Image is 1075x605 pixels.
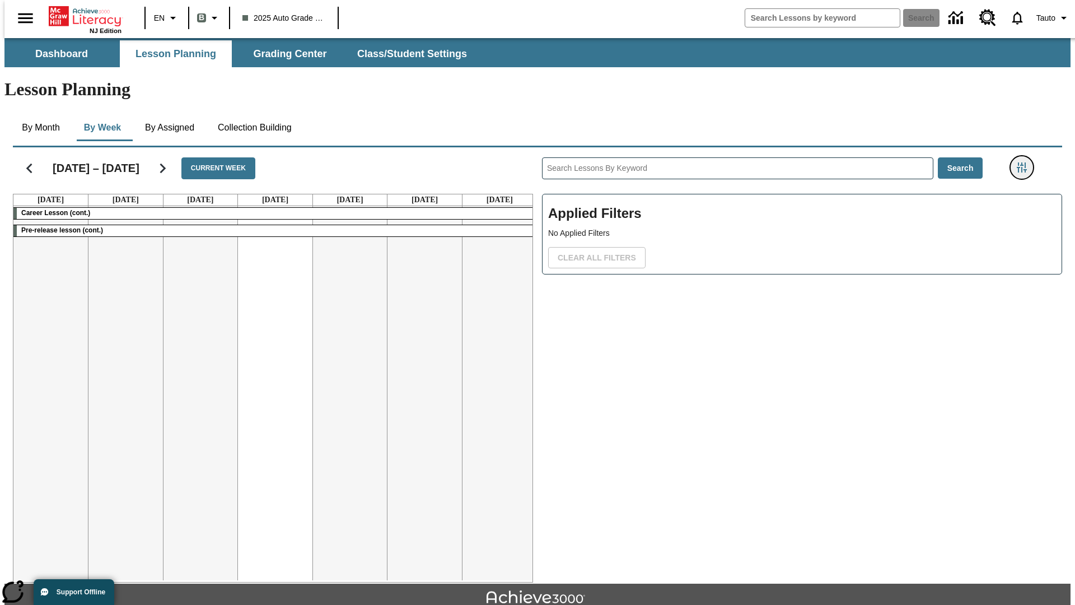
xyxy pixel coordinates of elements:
[4,38,1071,67] div: SubNavbar
[136,114,203,141] button: By Assigned
[9,2,42,35] button: Open side menu
[542,194,1062,274] div: Applied Filters
[154,12,165,24] span: EN
[21,226,103,234] span: Pre-release lesson (cont.)
[135,48,216,61] span: Lesson Planning
[533,143,1062,583] div: Search
[4,40,477,67] div: SubNavbar
[253,48,326,61] span: Grading Center
[13,225,537,236] div: Pre-release lesson (cont.)
[110,194,141,206] a: September 16, 2025
[484,194,515,206] a: September 21, 2025
[543,158,933,179] input: Search Lessons By Keyword
[334,194,365,206] a: September 19, 2025
[13,208,537,219] div: Career Lesson (cont.)
[260,194,291,206] a: September 18, 2025
[21,209,90,217] span: Career Lesson (cont.)
[181,157,255,179] button: Current Week
[4,79,1071,100] h1: Lesson Planning
[15,154,44,183] button: Previous
[35,194,66,206] a: September 15, 2025
[74,114,130,141] button: By Week
[242,12,325,24] span: 2025 Auto Grade 1 B
[234,40,346,67] button: Grading Center
[348,40,476,67] button: Class/Student Settings
[1011,156,1033,179] button: Filters Side menu
[49,4,121,34] div: Home
[199,11,204,25] span: B
[209,114,301,141] button: Collection Building
[942,3,973,34] a: Data Center
[13,114,69,141] button: By Month
[120,40,232,67] button: Lesson Planning
[193,8,226,28] button: Boost Class color is gray green. Change class color
[548,200,1056,227] h2: Applied Filters
[1003,3,1032,32] a: Notifications
[57,588,105,596] span: Support Offline
[745,9,900,27] input: search field
[148,154,177,183] button: Next
[4,143,533,583] div: Calendar
[185,194,216,206] a: September 17, 2025
[35,48,88,61] span: Dashboard
[1036,12,1055,24] span: Tauto
[1032,8,1075,28] button: Profile/Settings
[548,227,1056,239] p: No Applied Filters
[973,3,1003,33] a: Resource Center, Will open in new tab
[53,161,139,175] h2: [DATE] – [DATE]
[409,194,440,206] a: September 20, 2025
[34,579,114,605] button: Support Offline
[90,27,121,34] span: NJ Edition
[938,157,983,179] button: Search
[149,8,185,28] button: Language: EN, Select a language
[49,5,121,27] a: Home
[357,48,467,61] span: Class/Student Settings
[6,40,118,67] button: Dashboard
